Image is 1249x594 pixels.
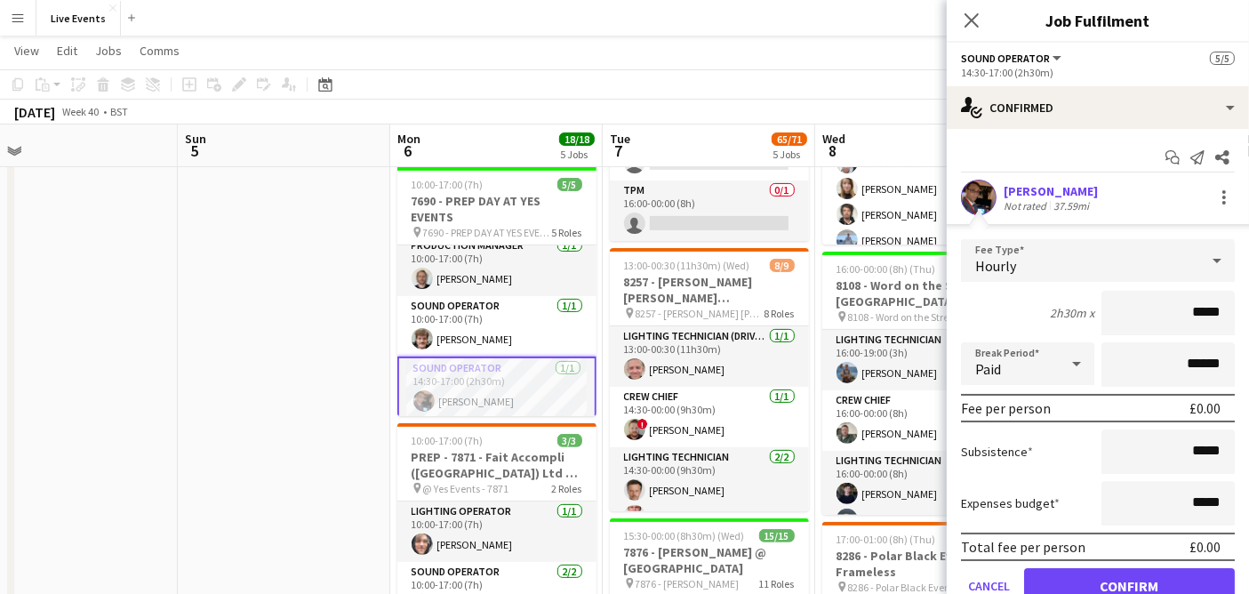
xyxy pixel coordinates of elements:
span: 7 [607,140,630,161]
span: 3/3 [557,434,582,447]
span: 2 Roles [552,482,582,495]
h3: PREP - 7871 - Fait Accompli ([GEOGRAPHIC_DATA]) Ltd @ YES Events [397,449,596,481]
span: 5/5 [557,178,582,191]
app-card-role: Lighting Technician (Driver)1/113:00-00:30 (11h30m)[PERSON_NAME] [610,326,809,387]
h3: 8286 - Polar Black Events @ Frameless [822,548,1021,580]
span: 10:00-17:00 (7h) [412,434,484,447]
a: Edit [50,39,84,62]
app-card-role: Lighting Technician2/214:30-00:00 (9h30m)[PERSON_NAME][PERSON_NAME] [610,447,809,534]
div: [PERSON_NAME] [1004,183,1098,199]
app-card-role: Sound Operator1/114:30-17:00 (2h30m)[PERSON_NAME] [397,357,596,421]
label: Expenses budget [961,495,1060,511]
span: Comms [140,43,180,59]
span: Jobs [95,43,122,59]
span: Week 40 [59,105,103,118]
span: 8 [820,140,845,161]
div: Total fee per person [961,538,1085,556]
span: 8108 - Word on the Street [GEOGRAPHIC_DATA] @ Banqueting House [848,310,977,324]
span: Tue [610,131,630,147]
app-card-role: Lighting Technician4/410:00-23:00 (13h)Joao Janeiro[PERSON_NAME][PERSON_NAME][PERSON_NAME] [822,120,1021,258]
app-card-role: Lighting Technician1/116:00-19:00 (3h)[PERSON_NAME] [822,330,1021,390]
span: 7690 - PREP DAY AT YES EVENTS [423,226,552,239]
h3: 8257 - [PERSON_NAME] [PERSON_NAME] International @ [GEOGRAPHIC_DATA] [610,274,809,306]
app-card-role: Crew Chief1/116:00-00:00 (8h)[PERSON_NAME] [822,390,1021,451]
h3: 7690 - PREP DAY AT YES EVENTS [397,193,596,225]
span: ! [637,419,648,429]
h3: 7876 - [PERSON_NAME] @ [GEOGRAPHIC_DATA] [610,544,809,576]
div: 37.59mi [1050,199,1093,213]
span: Sun [185,131,206,147]
h3: 8108 - Word on the Street [GEOGRAPHIC_DATA] @ Banqueting House [822,277,1021,309]
button: Sound Operator [961,52,1064,65]
span: 8257 - [PERSON_NAME] [PERSON_NAME] International @ [GEOGRAPHIC_DATA] [636,307,765,320]
span: View [14,43,39,59]
label: Subsistence [961,444,1033,460]
span: 8/9 [770,259,795,272]
span: Mon [397,131,420,147]
div: [DATE] [14,103,55,121]
app-job-card: 13:00-00:30 (11h30m) (Wed)8/98257 - [PERSON_NAME] [PERSON_NAME] International @ [GEOGRAPHIC_DATA]... [610,248,809,511]
div: Fee per person [961,399,1051,417]
span: 16:00-00:00 (8h) (Thu) [837,262,936,276]
span: 65/71 [772,132,807,146]
span: Hourly [975,257,1016,275]
app-job-card: 16:00-00:00 (8h) (Thu)11/118108 - Word on the Street [GEOGRAPHIC_DATA] @ Banqueting House 8108 - ... [822,252,1021,515]
div: Not rated [1004,199,1050,213]
span: 5 Roles [552,226,582,239]
app-card-role: TPM0/116:00-00:00 (8h) [610,181,809,241]
div: 5 Jobs [773,148,806,161]
div: Confirmed [947,86,1249,129]
div: £0.00 [1189,538,1221,556]
span: 5/5 [1210,52,1235,65]
span: 8 Roles [765,307,795,320]
app-card-role: Lighting Technician2/216:00-00:00 (8h)[PERSON_NAME][PERSON_NAME] [822,451,1021,537]
h3: Job Fulfilment [947,9,1249,32]
span: 6 [395,140,420,161]
span: 8286 - Polar Black Events [848,581,959,594]
span: 11 Roles [759,577,795,590]
span: 15/15 [759,529,795,542]
div: 14:30-17:00 (2h30m) [961,66,1235,79]
app-job-card: Updated10:00-17:00 (7h)5/57690 - PREP DAY AT YES EVENTS 7690 - PREP DAY AT YES EVENTS5 Roles[PERS... [397,153,596,416]
span: 17:00-01:00 (8h) (Thu) [837,533,936,546]
span: 15:30-00:00 (8h30m) (Wed) [624,529,745,542]
div: BST [110,105,128,118]
a: View [7,39,46,62]
div: 5 Jobs [560,148,594,161]
span: 13:00-00:30 (11h30m) (Wed) [624,259,750,272]
app-card-role: Production Manager1/110:00-17:00 (7h)[PERSON_NAME] [397,236,596,296]
span: 5 [182,140,206,161]
button: Live Events [36,1,121,36]
span: 18/18 [559,132,595,146]
app-card-role: Lighting Operator1/110:00-17:00 (7h)[PERSON_NAME] [397,502,596,562]
span: @ Yes Events - 7871 [423,482,509,495]
span: Edit [57,43,77,59]
app-card-role: Sound Operator1/110:00-17:00 (7h)[PERSON_NAME] [397,296,596,357]
a: Jobs [88,39,129,62]
span: Paid [975,360,1001,378]
span: 10:00-17:00 (7h) [412,178,484,191]
div: 2h30m x [1050,305,1094,321]
a: Comms [132,39,187,62]
span: Sound Operator [961,52,1050,65]
span: Wed [822,131,845,147]
div: £0.00 [1189,399,1221,417]
app-card-role: Crew Chief1/114:30-00:00 (9h30m)![PERSON_NAME] [610,387,809,447]
span: 7876 - [PERSON_NAME] [636,577,740,590]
